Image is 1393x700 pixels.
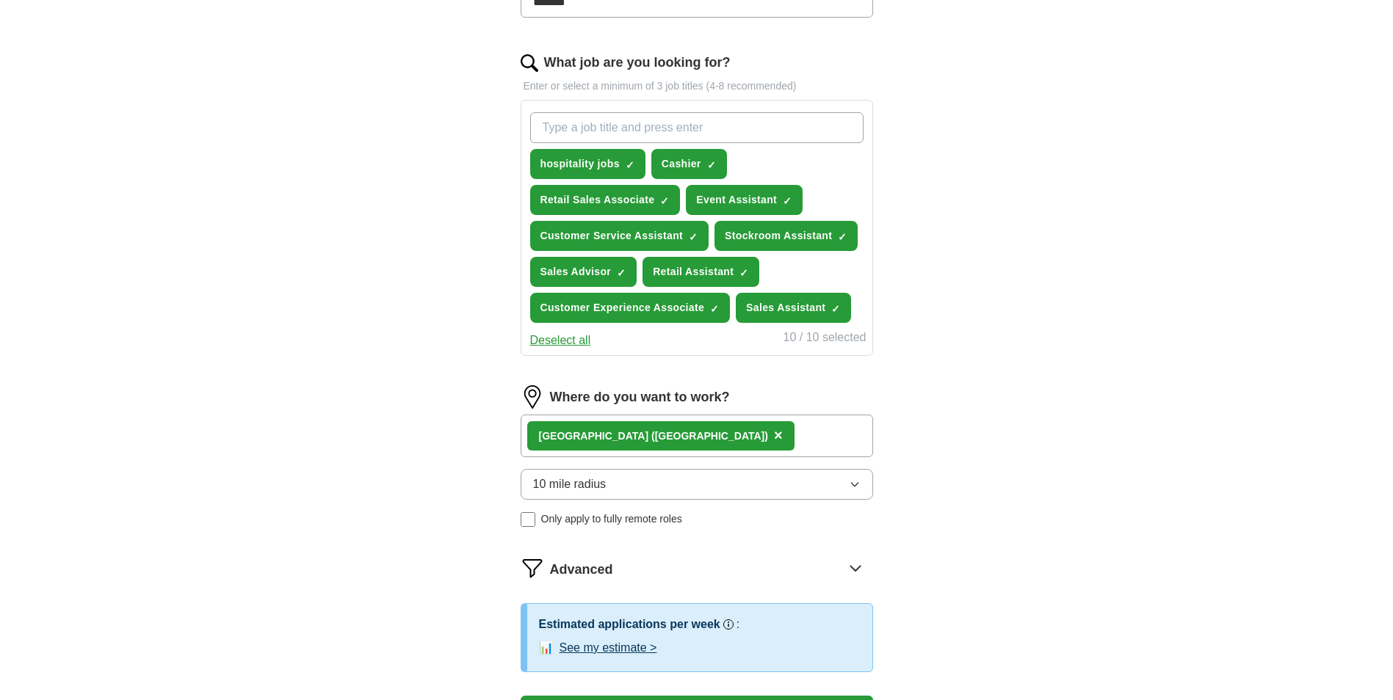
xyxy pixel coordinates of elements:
[651,149,727,179] button: Cashier✓
[774,427,783,443] span: ×
[736,293,851,323] button: Sales Assistant✓
[530,332,591,349] button: Deselect all
[714,221,858,251] button: Stockroom Assistant✓
[521,79,873,94] p: Enter or select a minimum of 3 job titles (4-8 recommended)
[696,192,777,208] span: Event Assistant
[530,149,645,179] button: hospitality jobs✓
[550,387,730,407] label: Where do you want to work?
[737,616,739,633] h3: :
[746,300,825,316] span: Sales Assistant
[521,556,544,580] img: filter
[521,385,544,409] img: location.png
[831,303,840,315] span: ✓
[540,228,684,244] span: Customer Service Assistant
[540,264,612,280] span: Sales Advisor
[541,511,682,527] span: Only apply to fully remote roles
[540,192,655,208] span: Retail Sales Associate
[550,560,613,580] span: Advanced
[710,303,719,315] span: ✓
[533,475,607,493] span: 10 mile radius
[530,293,731,323] button: Customer Experience Associate✓
[539,616,720,633] h3: Estimated applications per week
[539,639,554,657] span: 📊
[707,159,716,171] span: ✓
[739,267,748,279] span: ✓
[643,257,759,287] button: Retail Assistant✓
[653,264,734,280] span: Retail Assistant
[662,156,701,172] span: Cashier
[689,231,698,243] span: ✓
[544,53,731,73] label: What job are you looking for?
[530,185,681,215] button: Retail Sales Associate✓
[530,112,864,143] input: Type a job title and press enter
[651,430,768,442] span: ([GEOGRAPHIC_DATA])
[521,512,535,527] input: Only apply to fully remote roles
[838,231,847,243] span: ✓
[530,221,709,251] button: Customer Service Assistant✓
[626,159,634,171] span: ✓
[560,639,657,657] button: See my estimate >
[521,469,873,500] button: 10 mile radius
[521,54,538,72] img: search.png
[540,300,705,316] span: Customer Experience Associate
[660,195,669,207] span: ✓
[783,195,792,207] span: ✓
[725,228,832,244] span: Stockroom Assistant
[784,329,866,349] div: 10 / 10 selected
[530,257,637,287] button: Sales Advisor✓
[539,430,649,442] strong: [GEOGRAPHIC_DATA]
[540,156,620,172] span: hospitality jobs
[617,267,626,279] span: ✓
[686,185,803,215] button: Event Assistant✓
[774,425,783,447] button: ×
